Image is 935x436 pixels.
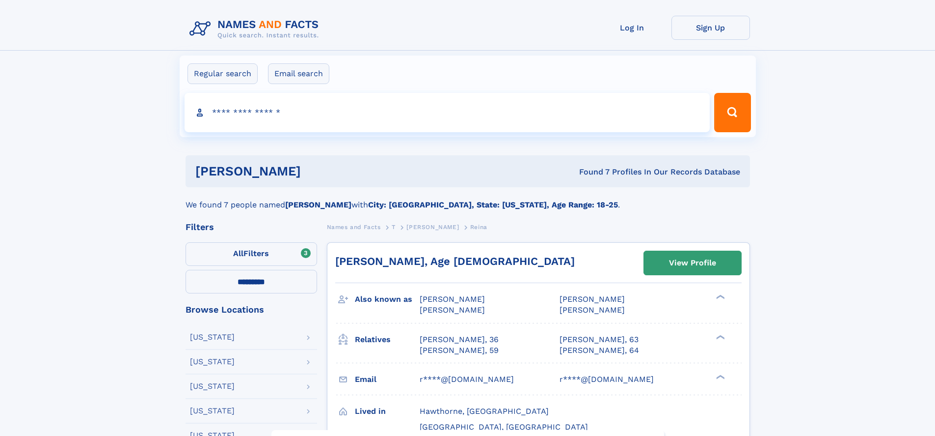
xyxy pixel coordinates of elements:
[355,371,420,388] h3: Email
[368,200,618,209] b: City: [GEOGRAPHIC_DATA], State: [US_STATE], Age Range: 18-25
[593,16,671,40] a: Log In
[268,63,329,84] label: Email search
[355,291,420,308] h3: Also known as
[190,382,235,390] div: [US_STATE]
[560,345,639,356] a: [PERSON_NAME], 64
[190,407,235,415] div: [US_STATE]
[186,223,317,232] div: Filters
[335,255,575,267] a: [PERSON_NAME], Age [DEMOGRAPHIC_DATA]
[186,242,317,266] label: Filters
[560,334,639,345] a: [PERSON_NAME], 63
[186,16,327,42] img: Logo Names and Facts
[420,334,499,345] a: [PERSON_NAME], 36
[669,252,716,274] div: View Profile
[285,200,351,209] b: [PERSON_NAME]
[470,224,487,231] span: Reina
[714,93,750,132] button: Search Button
[714,374,725,380] div: ❯
[420,294,485,304] span: [PERSON_NAME]
[195,165,440,177] h1: [PERSON_NAME]
[186,187,750,211] div: We found 7 people named with .
[560,305,625,315] span: [PERSON_NAME]
[355,331,420,348] h3: Relatives
[187,63,258,84] label: Regular search
[714,294,725,300] div: ❯
[560,294,625,304] span: [PERSON_NAME]
[714,334,725,340] div: ❯
[420,407,549,416] span: Hawthorne, [GEOGRAPHIC_DATA]
[233,249,243,258] span: All
[420,422,588,432] span: [GEOGRAPHIC_DATA], [GEOGRAPHIC_DATA]
[440,167,740,177] div: Found 7 Profiles In Our Records Database
[406,221,459,233] a: [PERSON_NAME]
[392,221,396,233] a: T
[420,345,499,356] a: [PERSON_NAME], 59
[186,305,317,314] div: Browse Locations
[185,93,710,132] input: search input
[644,251,741,275] a: View Profile
[420,305,485,315] span: [PERSON_NAME]
[392,224,396,231] span: T
[190,333,235,341] div: [US_STATE]
[671,16,750,40] a: Sign Up
[190,358,235,366] div: [US_STATE]
[406,224,459,231] span: [PERSON_NAME]
[327,221,381,233] a: Names and Facts
[355,403,420,420] h3: Lived in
